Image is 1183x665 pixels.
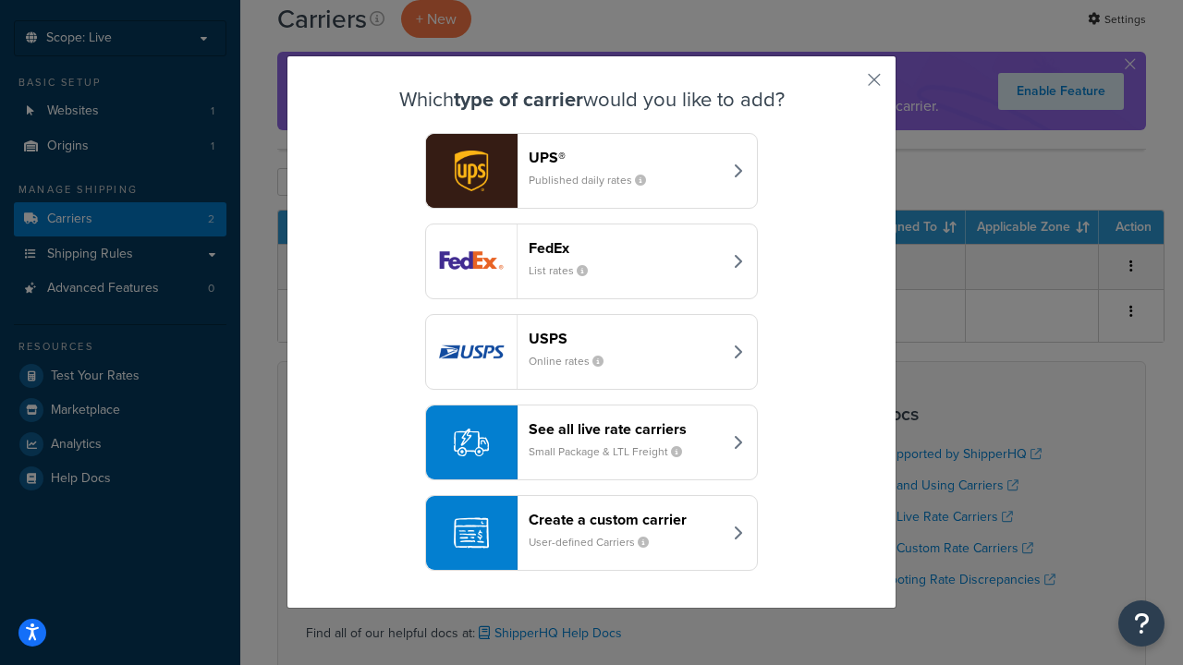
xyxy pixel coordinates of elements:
header: Create a custom carrier [529,511,722,528]
button: fedEx logoFedExList rates [425,224,758,299]
header: FedEx [529,239,722,257]
button: See all live rate carriersSmall Package & LTL Freight [425,405,758,480]
button: Open Resource Center [1118,600,1165,647]
img: ups logo [426,134,517,208]
header: USPS [529,330,722,347]
img: usps logo [426,315,517,389]
small: Published daily rates [529,172,661,188]
button: usps logoUSPSOnline rates [425,314,758,390]
header: UPS® [529,149,722,166]
small: User-defined Carriers [529,534,664,550]
h3: Which would you like to add? [334,89,849,111]
button: ups logoUPS®Published daily rates [425,133,758,209]
img: fedEx logo [426,224,517,298]
small: Small Package & LTL Freight [529,443,697,460]
small: Online rates [529,353,618,369]
img: icon-carrier-liverate-becf4550.svg [454,425,489,460]
small: List rates [529,262,603,279]
strong: type of carrier [454,84,583,115]
img: icon-carrier-custom-c93b8a24.svg [454,515,489,550]
button: Create a custom carrierUser-defined Carriers [425,495,758,571]
header: See all live rate carriers [529,420,722,438]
